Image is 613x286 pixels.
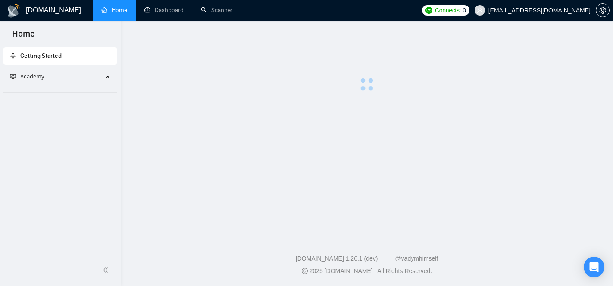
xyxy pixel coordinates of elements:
span: fund-projection-screen [10,73,16,79]
span: user [477,7,483,13]
div: 2025 [DOMAIN_NAME] | All Rights Reserved. [128,267,606,276]
a: dashboardDashboard [144,6,184,14]
a: setting [596,7,610,14]
span: 0 [463,6,466,15]
span: Academy [10,73,44,80]
img: logo [7,4,21,18]
span: Connects: [435,6,461,15]
span: rocket [10,53,16,59]
img: upwork-logo.png [425,7,432,14]
span: Academy [20,73,44,80]
button: setting [596,3,610,17]
li: Academy Homepage [3,89,117,94]
span: copyright [302,268,308,274]
a: homeHome [101,6,127,14]
span: double-left [103,266,111,274]
a: searchScanner [201,6,233,14]
a: [DOMAIN_NAME] 1.26.1 (dev) [296,255,378,262]
span: Getting Started [20,52,62,59]
div: Open Intercom Messenger [584,257,604,277]
span: Home [5,28,42,46]
a: @vadymhimself [395,255,438,262]
li: Getting Started [3,47,117,65]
